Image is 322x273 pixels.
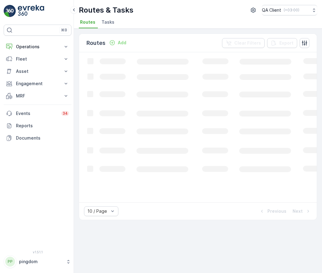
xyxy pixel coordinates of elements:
p: Fleet [16,56,59,62]
button: Engagement [4,77,71,90]
p: ⌘B [61,28,67,33]
button: Operations [4,41,71,53]
a: Events34 [4,107,71,120]
button: Previous [258,208,287,215]
button: Next [292,208,312,215]
p: Events [16,110,58,117]
div: PP [5,257,15,267]
p: Export [279,40,293,46]
p: QA Client [262,7,281,13]
a: Reports [4,120,71,132]
p: Previous [267,208,286,214]
button: Export [267,38,297,48]
p: Reports [16,123,69,129]
button: QA Client(+03:00) [262,5,317,15]
p: Clear Filters [234,40,261,46]
p: Add [118,40,126,46]
p: Engagement [16,81,59,87]
span: Tasks [102,19,114,25]
p: Next [293,208,303,214]
button: PPpingdom [4,255,71,268]
p: ( +03:00 ) [284,8,299,13]
p: Routes [86,39,105,47]
p: Asset [16,68,59,74]
img: logo [4,5,16,17]
button: Clear Filters [222,38,265,48]
p: Routes & Tasks [79,5,133,15]
button: Fleet [4,53,71,65]
span: Routes [80,19,95,25]
a: Documents [4,132,71,144]
button: Add [107,39,129,46]
button: MRF [4,90,71,102]
p: MRF [16,93,59,99]
p: pingdom [19,259,63,265]
p: Operations [16,44,59,50]
p: 34 [63,111,68,116]
button: Asset [4,65,71,77]
span: v 1.51.1 [4,250,71,254]
p: Documents [16,135,69,141]
img: logo_light-DOdMpM7g.png [18,5,44,17]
